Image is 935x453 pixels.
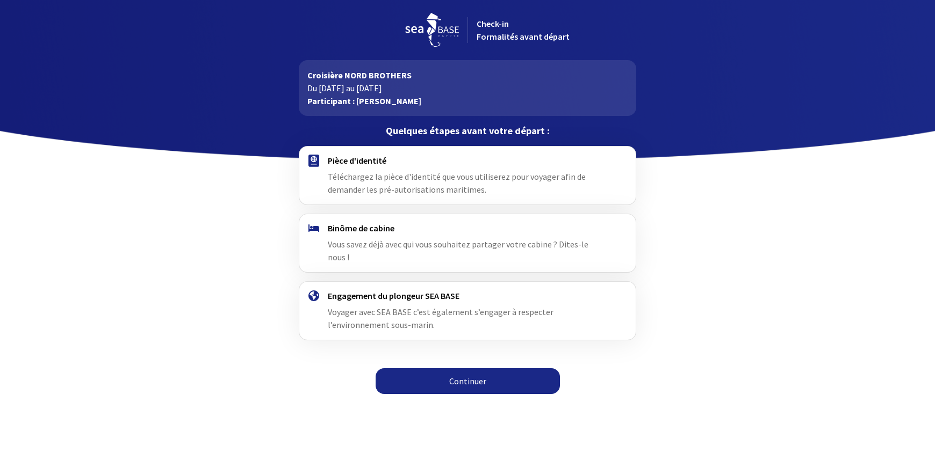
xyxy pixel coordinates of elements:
h4: Engagement du plongeur SEA BASE [328,290,607,301]
span: Check-in Formalités avant départ [477,18,570,42]
img: logo_seabase.svg [405,13,459,47]
img: engagement.svg [308,290,319,301]
p: Quelques étapes avant votre départ : [299,125,636,137]
a: Continuer [376,368,560,394]
span: Vous savez déjà avec qui vous souhaitez partager votre cabine ? Dites-le nous ! [328,239,588,262]
span: Voyager avec SEA BASE c’est également s’engager à respecter l’environnement sous-marin. [328,306,553,330]
img: binome.svg [308,224,319,232]
p: Participant : [PERSON_NAME] [307,94,627,107]
p: Du [DATE] au [DATE] [307,82,627,94]
h4: Pièce d'identité [328,155,607,166]
span: Téléchargez la pièce d'identité que vous utiliserez pour voyager afin de demander les pré-autoris... [328,171,586,195]
h4: Binôme de cabine [328,223,607,233]
p: Croisière NORD BROTHERS [307,69,627,82]
img: passport.svg [308,155,319,167]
